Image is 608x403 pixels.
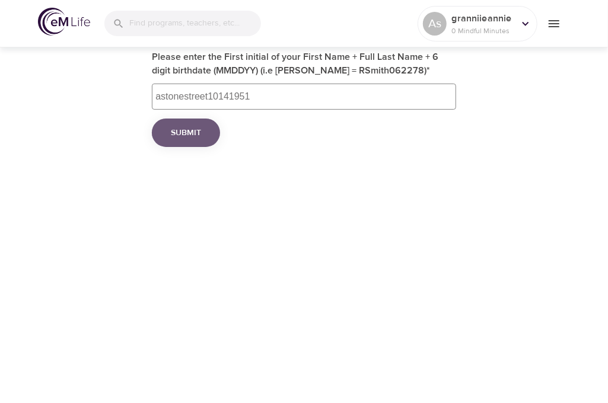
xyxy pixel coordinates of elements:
button: Submit [152,119,220,148]
input: Find programs, teachers, etc... [129,11,261,36]
img: logo [38,8,90,36]
p: granniieannie [451,11,514,25]
button: menu [537,7,570,40]
div: As [423,12,447,36]
p: 0 Mindful Minutes [451,25,514,36]
label: Please enter the First initial of your First Name + Full Last Name + 6 digit birthdate (MMDDYY) (... [152,50,456,78]
span: Submit [171,126,201,140]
